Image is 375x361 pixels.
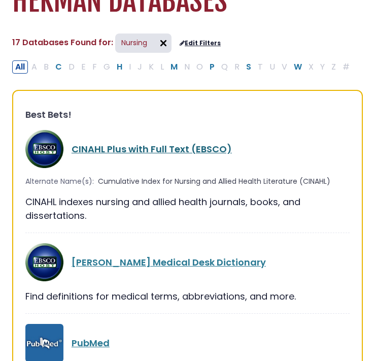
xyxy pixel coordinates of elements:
[25,289,350,303] div: Find definitions for medical terms, abbreviations, and more.
[155,35,172,51] img: arr097.svg
[25,195,350,222] div: CINAHL indexes nursing and allied health journals, books, and dissertations.
[52,60,65,74] button: Filter Results C
[12,60,28,74] button: All
[72,143,232,155] a: CINAHL Plus with Full Text (EBSCO)
[12,60,354,73] div: Alpha-list to filter by first letter of database name
[207,60,218,74] button: Filter Results P
[25,109,350,120] h3: Best Bets!
[114,60,125,74] button: Filter Results H
[167,60,181,74] button: Filter Results M
[98,176,330,187] span: Cumulative Index for Nursing and Allied Health Literature (CINAHL)
[115,34,172,53] span: Nursing
[72,337,110,349] a: PubMed
[180,40,221,47] a: Edit Filters
[12,37,113,48] span: 17 Databases Found for:
[291,60,305,74] button: Filter Results W
[72,256,266,269] a: [PERSON_NAME] Medical Desk Dictionary
[25,176,94,187] span: Alternate Name(s):
[243,60,254,74] button: Filter Results S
